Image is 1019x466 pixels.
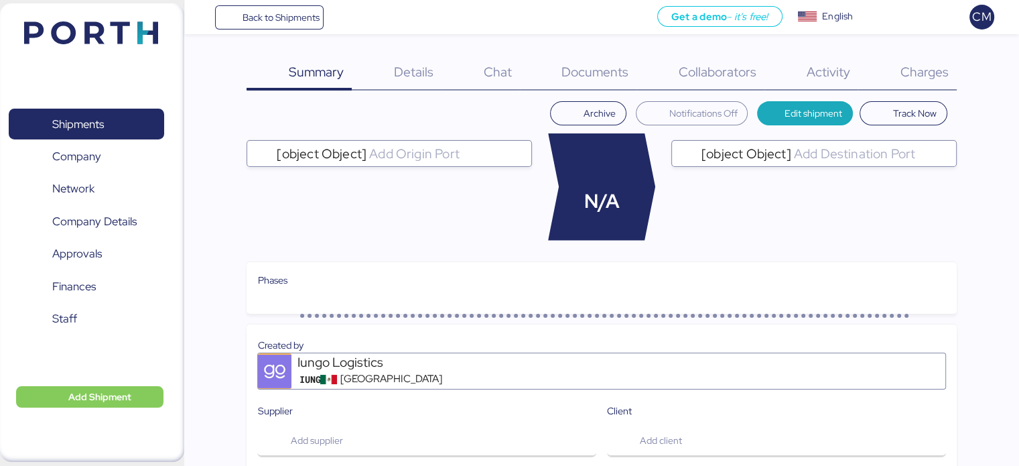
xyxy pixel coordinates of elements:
a: Shipments [9,109,164,139]
input: [object Object] [791,145,951,162]
div: Phases [257,273,945,288]
span: Notifications Off [669,105,737,121]
span: CM [972,8,991,25]
a: Network [9,174,164,205]
span: Activity [807,63,850,80]
button: Add client [607,424,946,457]
span: Finances [52,277,96,296]
button: Archive [550,101,626,125]
span: Documents [561,63,628,80]
button: Menu [192,6,215,29]
a: Finances [9,272,164,302]
span: Shipments [52,115,104,134]
button: Edit shipment [757,101,853,125]
button: Notifications Off [636,101,748,125]
a: Staff [9,304,164,335]
span: Summary [289,63,344,80]
button: Add supplier [257,424,596,457]
div: Created by [257,338,945,353]
a: Company [9,141,164,172]
div: English [822,9,853,23]
span: Charges [900,63,948,80]
span: N/A [584,187,620,216]
span: Company Details [52,212,137,231]
span: Add Shipment [68,389,131,405]
span: Network [52,179,94,198]
a: Back to Shipments [215,5,324,30]
span: Track Now [893,105,937,121]
span: Company [52,147,101,166]
span: Archive [584,105,616,121]
span: Chat [483,63,511,80]
span: Add client [640,432,682,449]
div: Iungo Logistics [297,353,458,371]
span: [object Object] [701,148,791,160]
a: Approvals [9,239,164,270]
button: Add Shipment [16,386,163,408]
span: Add supplier [290,432,342,449]
span: Back to Shipments [242,9,319,25]
span: [GEOGRAPHIC_DATA] [340,371,442,387]
span: Edit shipment [785,105,842,121]
a: Company Details [9,207,164,237]
input: [object Object] [366,145,526,162]
span: [object Object] [277,148,366,160]
button: Track Now [860,101,947,125]
span: Staff [52,309,77,329]
span: Approvals [52,244,102,264]
span: Details [394,63,433,80]
span: Collaborators [679,63,756,80]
